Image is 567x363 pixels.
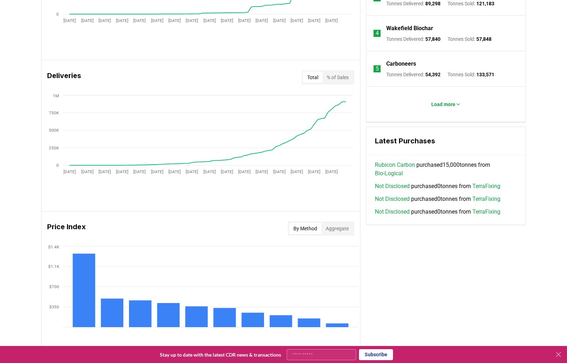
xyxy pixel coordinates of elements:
tspan: $1.1K [48,264,60,269]
a: Rubicon Carbon [375,161,415,169]
span: 54,392 [425,72,440,77]
tspan: [DATE] [99,18,111,23]
tspan: [DATE] [308,18,320,23]
button: Total [303,72,322,83]
tspan: [DATE] [151,169,163,174]
a: TerraFixing [472,195,500,203]
tspan: $1.4K [48,244,60,249]
h3: Latest Purchases [375,136,517,146]
tspan: [DATE] [186,169,198,174]
tspan: [DATE] [63,18,76,23]
tspan: [DATE] [116,18,128,23]
span: purchased 15,000 tonnes from [375,161,517,178]
tspan: [DATE] [63,169,76,174]
tspan: [DATE] [326,18,338,23]
tspan: $350 [49,304,59,309]
tspan: [DATE] [273,18,286,23]
span: 133,571 [476,72,494,77]
p: 4 [376,29,379,38]
p: Tonnes Sold : [448,71,494,78]
tspan: [DATE] [256,169,268,174]
tspan: [DATE] [168,18,181,23]
a: Wakefield Biochar [386,24,433,33]
button: Aggregate [321,223,353,234]
tspan: 250K [49,145,59,150]
tspan: [DATE] [168,169,181,174]
button: % of Sales [322,72,353,83]
a: TerraFixing [472,182,500,191]
tspan: [DATE] [81,18,94,23]
span: 121,183 [476,1,494,6]
p: 5 [376,65,379,73]
a: Bio-Logical [375,169,403,178]
tspan: [DATE] [256,18,268,23]
a: Not Disclosed [375,182,410,191]
a: Not Disclosed [375,208,410,216]
p: Load more [431,101,455,108]
a: Carboneers [386,60,416,68]
tspan: [DATE] [221,18,233,23]
tspan: [DATE] [203,169,216,174]
a: Not Disclosed [375,195,410,203]
tspan: [DATE] [134,169,146,174]
tspan: [DATE] [238,18,251,23]
a: TerraFixing [472,208,500,216]
tspan: 750K [49,110,59,115]
tspan: [DATE] [238,169,251,174]
tspan: [DATE] [99,169,111,174]
span: 89,298 [425,1,440,6]
span: purchased 0 tonnes from [375,182,500,191]
p: Tonnes Delivered : [386,35,440,43]
tspan: [DATE] [116,169,128,174]
tspan: [DATE] [134,18,146,23]
tspan: [DATE] [151,18,163,23]
span: purchased 0 tonnes from [375,208,500,216]
tspan: 1M [53,93,59,98]
tspan: [DATE] [291,18,303,23]
tspan: [DATE] [221,169,233,174]
tspan: 500K [49,128,59,133]
span: 57,840 [425,36,440,42]
tspan: [DATE] [186,18,198,23]
tspan: [DATE] [326,169,338,174]
tspan: [DATE] [308,169,320,174]
tspan: [DATE] [81,169,94,174]
p: Tonnes Delivered : [386,71,440,78]
tspan: [DATE] [203,18,216,23]
button: By Method [289,223,321,234]
button: Load more [426,97,467,111]
tspan: [DATE] [291,169,303,174]
h3: Deliveries [47,70,81,84]
tspan: 0 [56,163,59,168]
span: 57,848 [476,36,492,42]
tspan: [DATE] [273,169,286,174]
tspan: 0 [56,12,59,17]
h3: Price Index [47,221,86,236]
tspan: $700 [49,284,59,289]
p: Tonnes Sold : [448,35,492,43]
span: purchased 0 tonnes from [375,195,500,203]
